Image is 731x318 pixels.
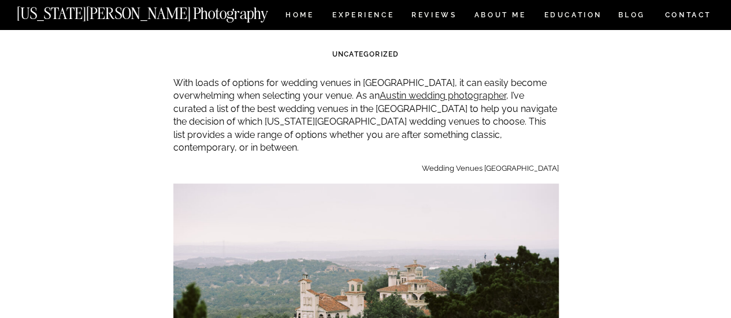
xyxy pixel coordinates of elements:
p: With loads of options for wedding venues in [GEOGRAPHIC_DATA], it can easily become overwhelming ... [173,77,559,154]
a: EDUCATION [543,12,603,21]
a: CONTACT [664,9,712,21]
p: Wedding Venues [GEOGRAPHIC_DATA] [173,163,559,174]
a: Experience [332,12,393,21]
a: BLOG [618,12,645,21]
a: Uncategorized [332,50,399,58]
a: ABOUT ME [474,12,526,21]
a: REVIEWS [411,12,455,21]
a: HOME [283,12,316,21]
a: [US_STATE][PERSON_NAME] Photography [17,6,307,16]
a: Austin wedding photographer [380,90,506,101]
